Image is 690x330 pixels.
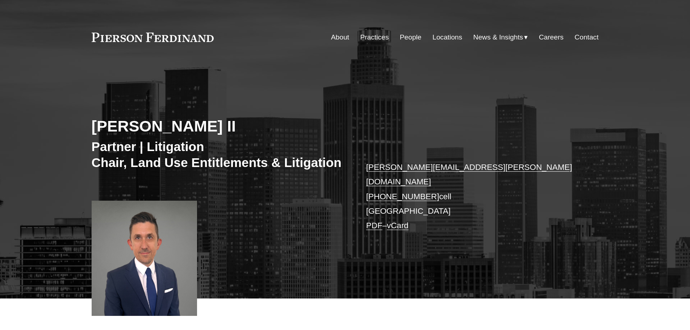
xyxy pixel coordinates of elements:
a: folder dropdown [473,30,528,44]
a: About [331,30,349,44]
h2: [PERSON_NAME] II [92,117,345,135]
p: cell [GEOGRAPHIC_DATA] – [366,160,577,233]
a: Careers [539,30,564,44]
a: Locations [432,30,462,44]
span: News & Insights [473,31,523,44]
a: [PERSON_NAME][EMAIL_ADDRESS][PERSON_NAME][DOMAIN_NAME] [366,163,572,186]
a: [PHONE_NUMBER] [366,192,439,201]
a: vCard [387,221,409,230]
h3: Partner | Litigation Chair, Land Use Entitlements & Litigation [92,139,345,170]
a: People [400,30,422,44]
a: Practices [360,30,389,44]
a: PDF [366,221,382,230]
a: Contact [574,30,598,44]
